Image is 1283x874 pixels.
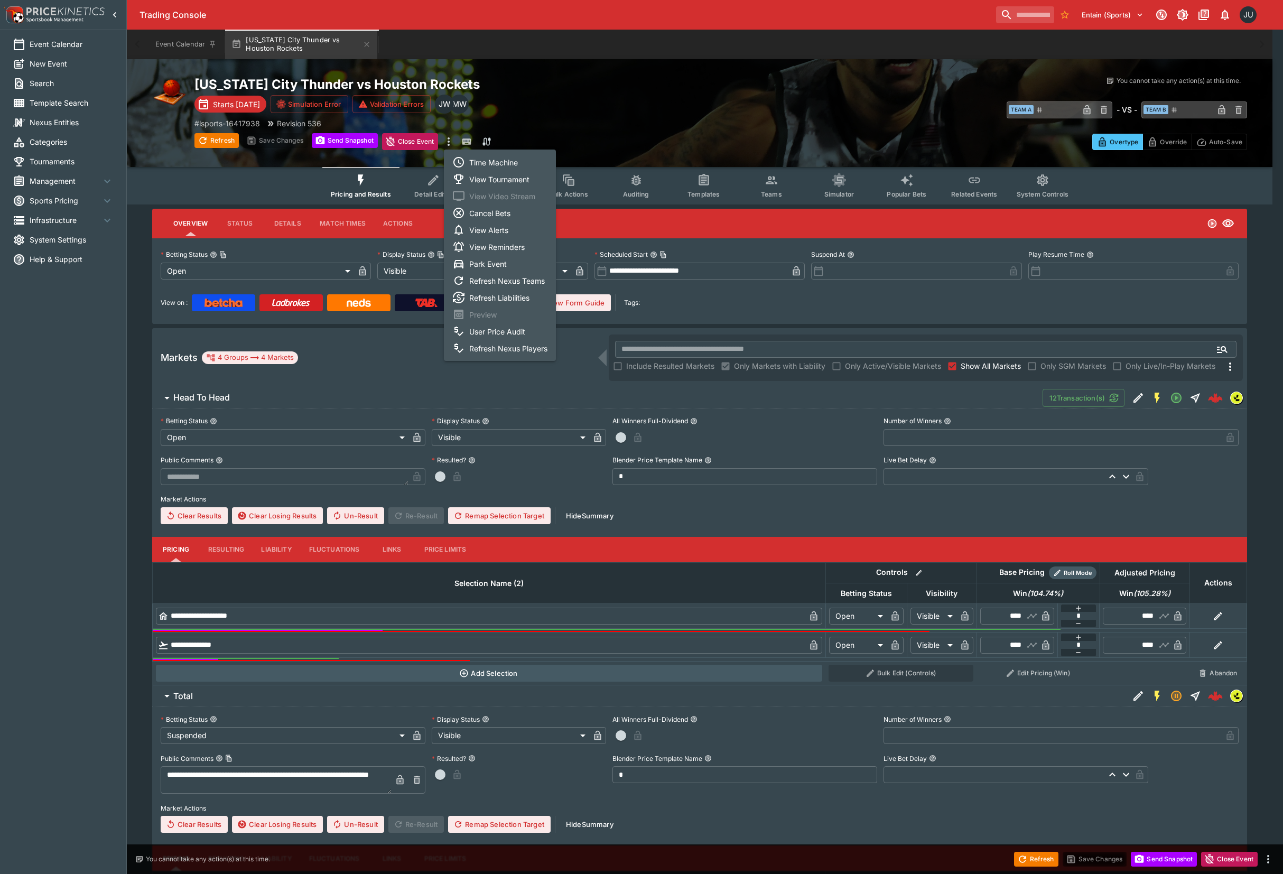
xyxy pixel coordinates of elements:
[444,238,556,255] li: View Reminders
[444,221,556,238] li: View Alerts
[444,171,556,188] li: View Tournament
[444,272,556,289] li: Refresh Nexus Teams
[444,340,556,357] li: Refresh Nexus Players
[444,289,556,306] li: Refresh Liabilities
[444,204,556,221] li: Cancel Bets
[444,154,556,171] li: Time Machine
[444,255,556,272] li: Park Event
[444,323,556,340] li: User Price Audit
